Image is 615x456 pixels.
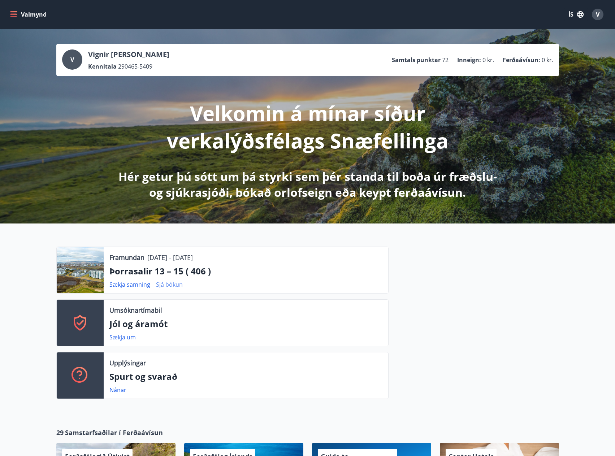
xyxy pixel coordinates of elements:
[109,370,382,383] p: Spurt og svarað
[109,358,146,368] p: Upplýsingar
[56,428,64,437] span: 29
[88,49,169,60] p: Vignir [PERSON_NAME]
[482,56,494,64] span: 0 kr.
[9,8,49,21] button: menu
[117,99,498,154] p: Velkomin á mínar síður verkalýðsfélags Snæfellinga
[442,56,449,64] span: 72
[147,253,193,262] p: [DATE] - [DATE]
[589,6,606,23] button: V
[596,10,599,18] span: V
[109,318,382,330] p: Jól og áramót
[457,56,481,64] p: Inneign :
[109,386,126,394] a: Nánar
[70,56,74,64] span: V
[118,62,152,70] span: 290465-5409
[109,305,162,315] p: Umsóknartímabil
[503,56,540,64] p: Ferðaávísun :
[542,56,553,64] span: 0 kr.
[564,8,588,21] button: ÍS
[392,56,441,64] p: Samtals punktar
[109,265,382,277] p: Þorrasalir 13 – 15 ( 406 )
[109,333,136,341] a: Sækja um
[65,428,163,437] span: Samstarfsaðilar í Ferðaávísun
[109,281,150,288] a: Sækja samning
[156,281,183,288] a: Sjá bókun
[88,62,117,70] p: Kennitala
[117,169,498,200] p: Hér getur þú sótt um þá styrki sem þér standa til boða úr fræðslu- og sjúkrasjóði, bókað orlofsei...
[109,253,144,262] p: Framundan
